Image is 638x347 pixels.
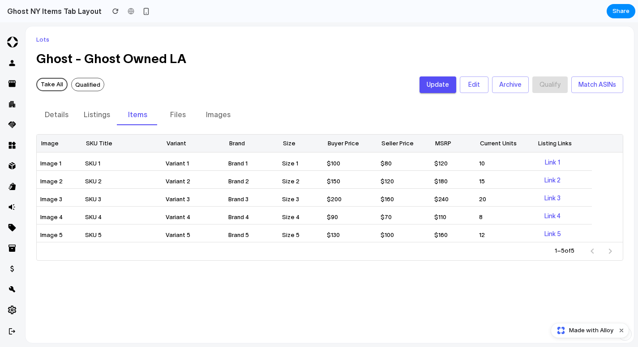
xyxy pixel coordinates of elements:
[225,130,278,148] div: Brand 1
[551,326,614,335] a: Made with Alloy
[323,130,377,148] div: $100
[431,184,475,202] div: $110
[475,166,534,184] div: 20
[612,7,629,16] span: Share
[323,166,377,184] div: $200
[225,202,278,220] div: Brand 5
[607,4,635,18] button: Share
[72,58,104,67] span: Qualified
[81,166,162,184] div: SKU 3
[435,118,451,124] div: MSRP
[278,184,323,202] div: Size 4
[538,132,567,148] a: Link 1
[283,118,295,124] div: Size
[278,130,323,148] div: Size 1
[377,166,431,184] div: $160
[37,166,81,184] div: Image 3
[162,148,225,166] div: Variant 2
[162,130,225,148] div: Variant 1
[381,118,414,124] div: Seller Price
[431,148,475,166] div: $180
[37,148,81,166] div: Image 2
[538,168,567,184] a: Link 3
[117,81,158,103] button: Items
[377,130,431,148] div: $80
[538,150,567,166] a: Link 2
[328,118,359,124] div: Buyer Price
[538,203,567,220] a: Link 5
[377,184,431,202] div: $70
[162,184,225,202] div: Variant 4
[36,14,49,21] a: Lots
[229,118,245,124] div: Brand
[4,6,102,17] h2: Ghost NY Items Tab Layout
[420,54,456,71] button: Update
[81,184,162,202] div: SKU 4
[162,202,225,220] div: Variant 5
[431,166,475,184] div: $240
[41,118,59,124] div: Image
[81,202,162,220] div: SKU 5
[475,184,534,202] div: 8
[36,27,186,45] h1: Ghost - Ghost Owned LA
[323,184,377,202] div: $90
[278,202,323,220] div: Size 5
[225,184,278,202] div: Brand 4
[167,118,186,124] div: Variant
[37,130,81,148] div: Image 1
[460,54,488,71] a: Edit
[37,184,81,202] div: Image 4
[377,202,431,220] div: $100
[431,202,475,220] div: $160
[162,166,225,184] div: Variant 3
[36,81,77,103] button: Details
[571,54,623,71] button: Match ASINs
[86,118,112,124] div: SKU Title
[81,148,162,166] div: SKU 2
[538,186,567,202] a: Link 4
[555,224,574,233] p: 1– 5 of 5
[616,325,627,336] button: Dismiss watermark
[37,58,67,67] span: Take All
[225,166,278,184] div: Brand 3
[77,81,117,103] button: Listings
[431,130,475,148] div: $120
[492,54,529,71] button: Archive
[323,148,377,166] div: $150
[475,130,534,148] div: 10
[278,166,323,184] div: Size 3
[475,148,534,166] div: 15
[538,118,572,124] div: Listing Links
[37,202,81,220] div: Image 5
[480,118,517,124] div: Current Units
[158,81,198,103] button: Files
[81,130,162,148] div: SKU 1
[278,148,323,166] div: Size 2
[198,81,238,103] button: Images
[569,326,613,335] span: Made with Alloy
[475,202,534,220] div: 12
[323,202,377,220] div: $130
[377,148,431,166] div: $120
[225,148,278,166] div: Brand 2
